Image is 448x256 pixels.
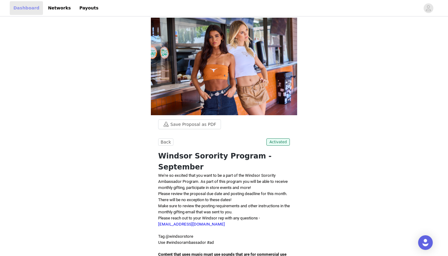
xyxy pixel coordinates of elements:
a: Dashboard [10,1,43,15]
button: Back [158,138,173,146]
span: Use #windsorambassador #ad [158,240,214,245]
h1: Windsor Sorority Program - September [158,151,290,172]
a: [EMAIL_ADDRESS][DOMAIN_NAME] [158,222,225,226]
div: Open Intercom Messenger [418,235,433,250]
span: Please review the proposal due date and posting deadline for this month. There will be no excepti... [158,191,287,202]
div: avatar [425,3,431,13]
a: Payouts [76,1,102,15]
span: Activated [266,138,290,146]
a: Networks [44,1,74,15]
button: Save Proposal as PDF [158,119,221,129]
span: Tag @windsorstore [158,234,193,239]
span: Make sure to review the posting requirements and other instructions in the monthly gifting email ... [158,204,290,214]
span: We're so excited that you want to be a part of the Windsor Sorority Ambassador Program. As part o... [158,173,288,190]
img: campaign image [151,18,297,115]
span: Please reach out to your Windsor rep with any questions - [158,216,260,226]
